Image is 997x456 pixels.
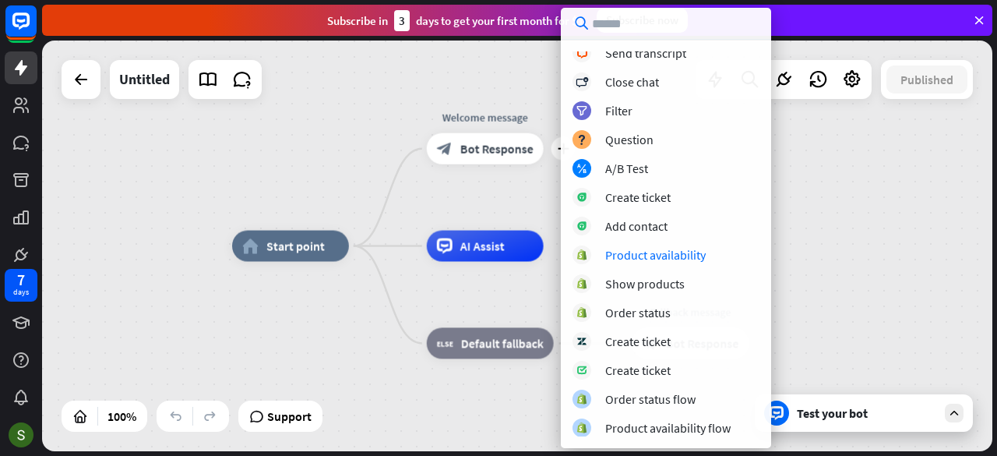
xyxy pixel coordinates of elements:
[605,334,671,349] div: Create ticket
[605,103,632,118] div: Filter
[605,247,706,263] div: Product availability
[605,362,671,378] div: Create ticket
[605,420,731,436] div: Product availability flow
[415,110,555,125] div: Welcome message
[5,269,37,302] a: 7 days
[437,335,453,351] i: block_fallback
[557,143,569,154] i: plus
[576,106,587,116] i: filter
[12,6,59,53] button: Open LiveChat chat widget
[605,391,696,407] div: Order status flow
[119,60,170,99] div: Untitled
[267,404,312,429] span: Support
[605,189,671,205] div: Create ticket
[605,276,685,292] div: Show products
[886,65,967,94] button: Published
[394,10,410,31] div: 3
[797,405,937,421] div: Test your bot
[605,161,648,176] div: A/B Test
[103,404,141,429] div: 100%
[460,141,534,157] span: Bot Response
[266,239,325,254] span: Start point
[242,239,259,254] i: home_2
[576,48,588,58] i: block_livechat
[605,132,654,147] div: Question
[605,74,659,90] div: Close chat
[576,77,588,87] i: block_close_chat
[437,141,453,157] i: block_bot_response
[577,164,587,174] i: block_ab_testing
[460,239,505,254] span: AI Assist
[577,135,587,145] i: block_question
[605,218,668,234] div: Add contact
[605,45,686,61] div: Send transcript
[327,10,584,31] div: Subscribe in days to get your first month for $1
[13,287,29,298] div: days
[605,305,671,320] div: Order status
[461,335,544,351] span: Default fallback
[17,273,25,287] div: 7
